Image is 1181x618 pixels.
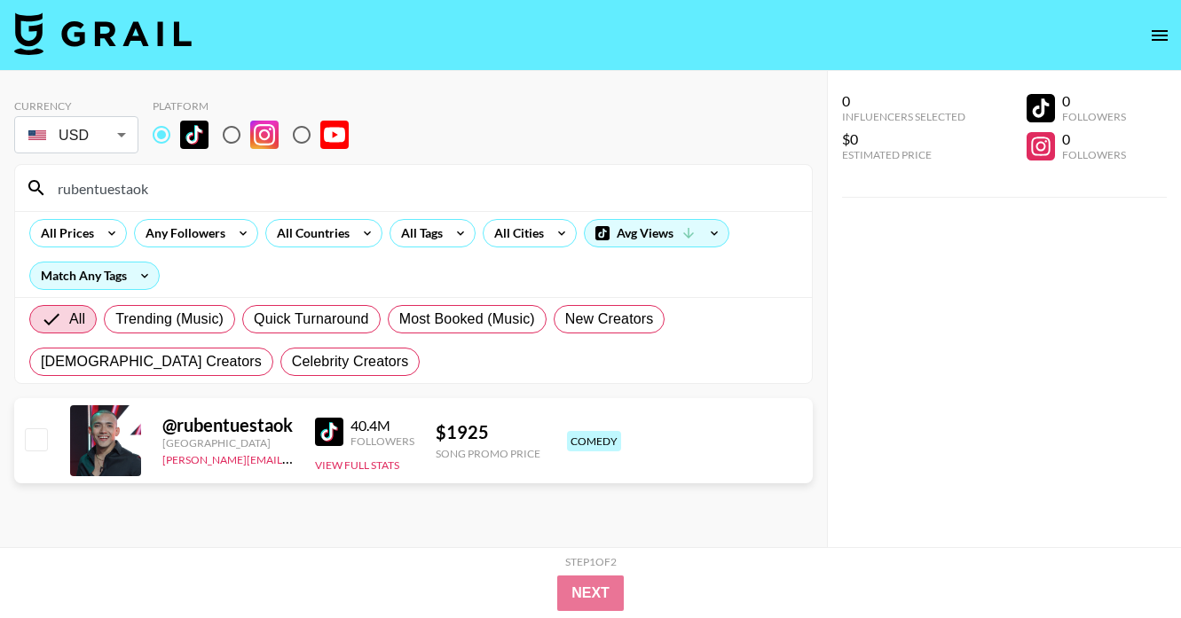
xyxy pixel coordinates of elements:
div: 0 [1062,92,1126,110]
input: Search by User Name [47,174,801,202]
span: [DEMOGRAPHIC_DATA] Creators [41,351,262,372]
div: Followers [1062,148,1126,161]
div: Song Promo Price [436,447,540,460]
div: Followers [350,434,414,448]
div: Platform [153,99,363,113]
button: Next [557,575,624,611]
button: View Full Stats [315,458,399,472]
img: YouTube [320,121,349,149]
div: 0 [842,92,965,110]
div: Avg Views [585,220,728,246]
span: Celebrity Creators [292,351,409,372]
div: $0 [842,130,965,148]
div: Currency [14,99,138,113]
div: All Prices [30,220,98,246]
img: TikTok [315,418,343,446]
img: Grail Talent [14,12,192,55]
div: Followers [1062,110,1126,123]
div: Step 1 of 2 [565,555,617,568]
div: Any Followers [135,220,229,246]
div: 0 [1062,130,1126,148]
span: Quick Turnaround [254,309,369,330]
div: Match Any Tags [30,262,159,289]
div: Estimated Price [842,148,965,161]
img: TikTok [180,121,209,149]
div: [GEOGRAPHIC_DATA] [162,436,294,450]
span: New Creators [565,309,654,330]
span: Most Booked (Music) [399,309,535,330]
a: [PERSON_NAME][EMAIL_ADDRESS][DOMAIN_NAME] [162,450,425,466]
div: All Tags [390,220,446,246]
span: All [69,309,85,330]
img: Instagram [250,121,279,149]
div: $ 1925 [436,421,540,443]
div: comedy [567,431,621,451]
div: Influencers Selected [842,110,965,123]
iframe: Drift Widget Chat Controller [1092,529,1160,597]
div: 40.4M [350,417,414,434]
div: @ rubentuestaok [162,414,294,436]
div: USD [18,120,135,151]
div: All Cities [484,220,547,246]
span: Trending (Music) [115,309,224,330]
div: All Countries [266,220,353,246]
button: open drawer [1142,18,1177,53]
